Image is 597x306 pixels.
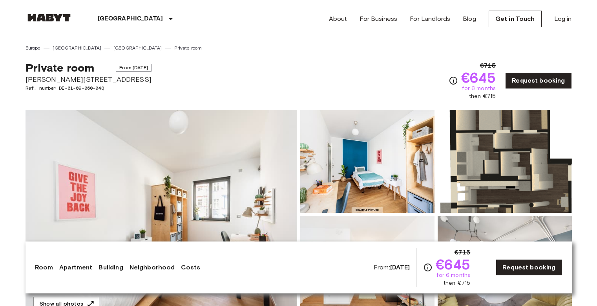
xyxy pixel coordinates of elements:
[390,264,410,271] b: [DATE]
[463,14,476,24] a: Blog
[480,61,496,70] span: €715
[174,44,202,52] a: Private room
[59,263,92,272] a: Apartment
[35,263,53,272] a: Room
[449,76,458,85] svg: Check cost overview for full price breakdown. Please note that discounts apply to new joiners onl...
[469,92,496,100] span: then €715
[130,263,175,272] a: Neighborhood
[26,85,152,92] span: Ref. number DE-01-09-060-04Q
[496,259,562,276] a: Request booking
[461,70,496,85] span: €645
[98,14,163,24] p: [GEOGRAPHIC_DATA]
[53,44,101,52] a: [GEOGRAPHIC_DATA]
[26,14,73,22] img: Habyt
[116,64,152,72] span: From [DATE]
[26,74,152,85] span: [PERSON_NAME][STREET_ADDRESS]
[554,14,572,24] a: Log in
[360,14,397,24] a: For Business
[300,110,435,213] img: Picture of unit DE-01-09-060-04Q
[489,11,542,27] a: Get in Touch
[26,61,95,74] span: Private room
[374,263,410,272] span: From:
[113,44,162,52] a: [GEOGRAPHIC_DATA]
[436,257,471,271] span: €645
[99,263,123,272] a: Building
[26,44,41,52] a: Europe
[455,248,471,257] span: €715
[329,14,347,24] a: About
[444,279,470,287] span: then €715
[423,263,433,272] svg: Check cost overview for full price breakdown. Please note that discounts apply to new joiners onl...
[436,271,470,279] span: for 6 months
[410,14,450,24] a: For Landlords
[505,72,571,89] a: Request booking
[181,263,200,272] a: Costs
[438,110,572,213] img: Picture of unit DE-01-09-060-04Q
[462,85,496,92] span: for 6 months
